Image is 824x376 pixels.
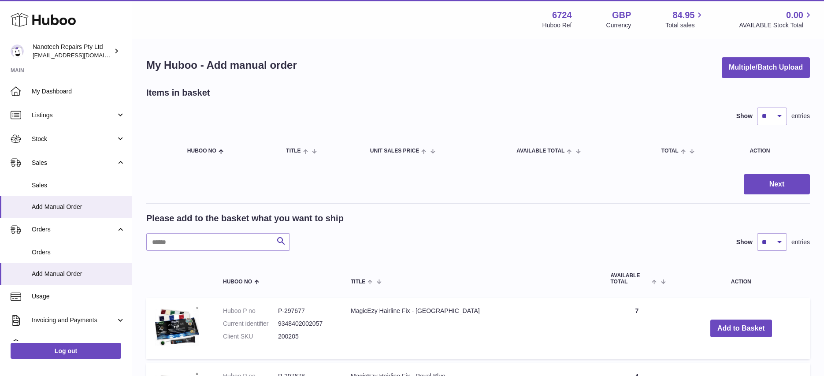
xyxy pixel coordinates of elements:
dd: 9348402002057 [278,320,333,328]
span: Invoicing and Payments [32,316,116,324]
span: Listings [32,111,116,119]
span: 84.95 [672,9,694,21]
span: AVAILABLE Total [516,148,564,154]
a: Log out [11,343,121,359]
span: Total sales [665,21,705,30]
a: 0.00 AVAILABLE Stock Total [739,9,813,30]
span: Title [351,279,365,285]
button: Next [744,174,810,195]
td: 7 [602,298,672,359]
div: Action [750,148,801,154]
label: Show [736,112,753,120]
div: Currency [606,21,631,30]
span: Cases [32,340,125,348]
div: Nanotech Repairs Pty Ltd [33,43,112,60]
h2: Please add to the basket what you want to ship [146,212,344,224]
dt: Huboo P no [223,307,278,315]
span: Sales [32,159,116,167]
span: entries [791,238,810,246]
span: Sales [32,181,125,190]
button: Add to Basket [710,320,772,338]
button: Multiple/Batch Upload [722,57,810,78]
span: Usage [32,292,125,301]
span: Title [286,148,301,154]
div: Huboo Ref [542,21,572,30]
span: Huboo no [187,148,216,154]
span: entries [791,112,810,120]
a: 84.95 Total sales [665,9,705,30]
span: Total [661,148,679,154]
span: Huboo no [223,279,252,285]
label: Show [736,238,753,246]
span: Orders [32,225,116,234]
span: Stock [32,135,116,143]
span: Add Manual Order [32,203,125,211]
span: Unit Sales Price [370,148,419,154]
th: Action [672,264,810,293]
img: info@nanotechrepairs.com [11,45,24,58]
img: MagicEzy Hairline Fix - Forest Green [155,307,199,348]
span: 0.00 [786,9,803,21]
span: AVAILABLE Stock Total [739,21,813,30]
dt: Current identifier [223,320,278,328]
strong: GBP [612,9,631,21]
span: AVAILABLE Total [611,273,650,284]
h2: Items in basket [146,87,210,99]
strong: 6724 [552,9,572,21]
span: [EMAIL_ADDRESS][DOMAIN_NAME] [33,52,130,59]
dd: 200205 [278,332,333,341]
h1: My Huboo - Add manual order [146,58,297,72]
dd: P-297677 [278,307,333,315]
span: Add Manual Order [32,270,125,278]
dt: Client SKU [223,332,278,341]
span: Orders [32,248,125,257]
span: My Dashboard [32,87,125,96]
td: MagicEzy Hairline Fix - [GEOGRAPHIC_DATA] [342,298,602,359]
